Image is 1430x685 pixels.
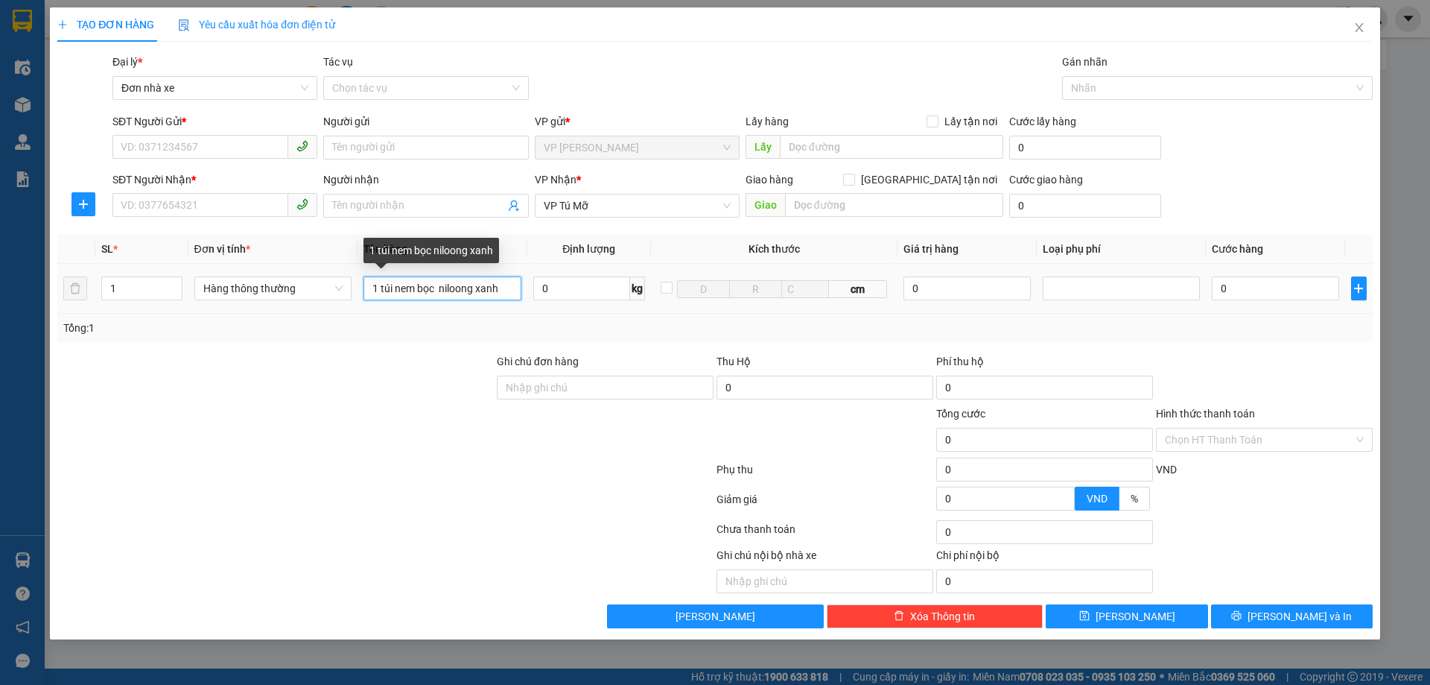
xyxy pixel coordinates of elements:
span: Giao hàng [746,174,793,186]
span: VND [1087,493,1108,505]
img: icon [178,19,190,31]
span: TẠO ĐƠN HÀNG [57,19,154,31]
input: Nhập ghi chú [716,569,933,593]
div: Ghi chú nội bộ nhà xe [716,547,933,569]
span: [PERSON_NAME] [676,608,755,625]
span: Định lượng [562,243,615,255]
button: plus [71,192,95,216]
input: C [781,280,829,298]
span: Kích thước [749,243,800,255]
span: VP DƯƠNG ĐÌNH NGHỆ [544,136,731,159]
input: Ghi chú đơn hàng [497,376,714,400]
span: Hàng thông thường [203,277,343,300]
input: Dọc đường [785,193,1003,217]
button: [PERSON_NAME] [607,604,824,628]
span: Lấy hàng [746,116,789,127]
div: Phí thu hộ [936,353,1153,376]
input: R [729,280,782,298]
span: kg [630,277,645,300]
button: plus [1351,277,1367,300]
label: Cước giao hàng [1009,174,1083,186]
span: VP Nhận [535,174,576,186]
div: 1 túi nem bọc niloong xanh [363,238,499,263]
span: plus [57,19,68,30]
div: Tổng: 1 [63,320,552,336]
input: Cước lấy hàng [1009,136,1161,160]
button: delete [63,277,87,300]
span: close [1353,22,1365,34]
span: Đơn nhà xe [121,77,308,99]
div: VP gửi [535,113,740,130]
span: Xóa Thông tin [910,608,975,625]
button: printer[PERSON_NAME] và In [1211,604,1373,628]
span: phone [296,140,308,152]
span: plus [1352,282,1366,294]
input: 0 [903,277,1030,300]
div: Chi phí nội bộ [936,547,1153,569]
span: [GEOGRAPHIC_DATA] tận nơi [855,171,1003,188]
div: Người gửi [323,113,528,130]
span: % [1131,493,1138,505]
span: Tổng cước [936,408,985,420]
span: Yêu cầu xuất hóa đơn điện tử [178,19,335,31]
span: VND [1156,464,1177,476]
button: deleteXóa Thông tin [827,604,1043,628]
input: Dọc đường [780,135,1003,159]
span: Lấy tận nơi [938,113,1003,130]
span: save [1079,610,1090,622]
div: SĐT Người Gửi [112,113,317,130]
button: save[PERSON_NAME] [1046,604,1207,628]
span: cm [829,280,887,298]
span: user-add [508,200,520,212]
div: SĐT Người Nhận [112,171,317,188]
span: [PERSON_NAME] và In [1248,608,1352,625]
span: Lấy [746,135,780,159]
label: Gán nhãn [1062,56,1108,68]
label: Cước lấy hàng [1009,116,1076,127]
th: Loại phụ phí [1037,235,1207,264]
span: VP Tú Mỡ [544,195,731,217]
input: VD: Bàn, Ghế [363,277,521,300]
span: phone [296,198,308,210]
span: Giao [746,193,785,217]
button: Close [1338,7,1380,49]
input: Cước giao hàng [1009,194,1161,218]
span: SL [101,243,113,255]
div: Phụ thu [715,461,935,487]
input: D [677,280,730,298]
span: Thu Hộ [716,356,751,367]
div: Giảm giá [715,491,935,517]
div: Chưa thanh toán [715,521,935,547]
span: printer [1231,610,1242,622]
span: Giá trị hàng [903,243,959,255]
div: Người nhận [323,171,528,188]
span: Đại lý [112,56,142,68]
span: Đơn vị tính [194,243,250,255]
span: delete [894,610,904,622]
label: Hình thức thanh toán [1156,408,1255,420]
span: Cước hàng [1212,243,1263,255]
span: [PERSON_NAME] [1096,608,1175,625]
label: Ghi chú đơn hàng [497,356,579,367]
span: plus [72,198,95,210]
label: Tác vụ [323,56,353,68]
